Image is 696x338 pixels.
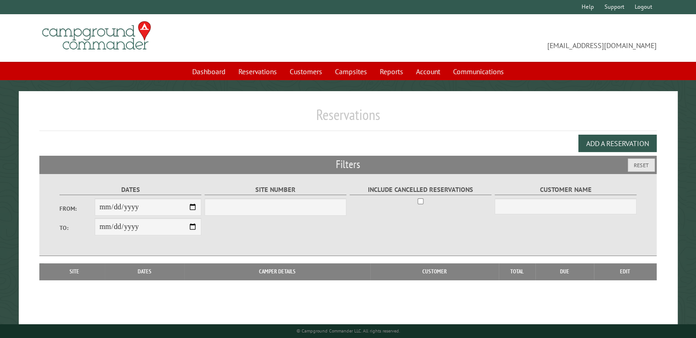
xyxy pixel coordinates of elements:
[628,158,655,172] button: Reset
[187,63,231,80] a: Dashboard
[59,185,202,195] label: Dates
[39,18,154,54] img: Campground Commander
[410,63,446,80] a: Account
[105,263,184,280] th: Dates
[535,263,594,280] th: Due
[59,204,95,213] label: From:
[39,106,657,131] h1: Reservations
[44,263,105,280] th: Site
[448,63,509,80] a: Communications
[184,263,370,280] th: Camper Details
[348,25,657,51] span: [EMAIL_ADDRESS][DOMAIN_NAME]
[350,185,492,195] label: Include Cancelled Reservations
[495,185,637,195] label: Customer Name
[205,185,347,195] label: Site Number
[59,224,95,232] label: To:
[374,63,409,80] a: Reports
[284,63,328,80] a: Customers
[594,263,657,280] th: Edit
[233,63,282,80] a: Reservations
[370,263,499,280] th: Customer
[329,63,372,80] a: Campsites
[297,328,400,334] small: © Campground Commander LLC. All rights reserved.
[39,156,657,173] h2: Filters
[499,263,535,280] th: Total
[578,135,657,152] button: Add a Reservation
